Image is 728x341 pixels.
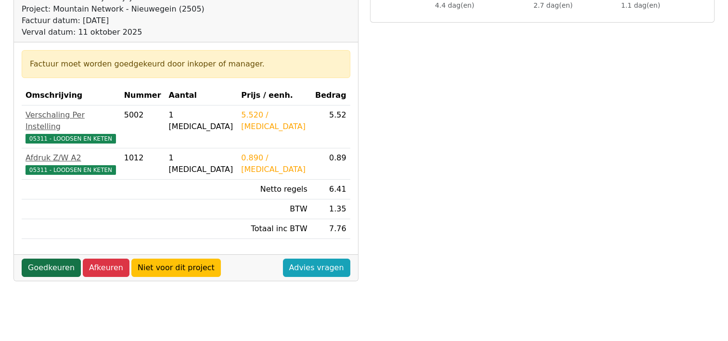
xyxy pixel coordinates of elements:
[241,109,307,132] div: 5.520 / [MEDICAL_DATA]
[83,259,129,277] a: Afkeuren
[311,180,350,199] td: 6.41
[534,1,573,9] span: 2.7 dag(en)
[283,259,350,277] a: Advies vragen
[22,259,81,277] a: Goedkeuren
[26,165,116,175] span: 05311 - LOODSEN EN KETEN
[237,180,311,199] td: Netto regels
[120,148,165,180] td: 1012
[165,86,238,105] th: Aantal
[131,259,221,277] a: Niet voor dit project
[30,58,342,70] div: Factuur moet worden goedgekeurd door inkoper of manager.
[237,219,311,239] td: Totaal inc BTW
[241,152,307,175] div: 0.890 / [MEDICAL_DATA]
[120,86,165,105] th: Nummer
[311,219,350,239] td: 7.76
[169,152,234,175] div: 1 [MEDICAL_DATA]
[311,105,350,148] td: 5.52
[621,1,660,9] span: 1.1 dag(en)
[26,109,116,132] div: Verschaling Per Instelling
[22,26,204,38] div: Verval datum: 11 oktober 2025
[26,152,116,164] div: Afdruk Z/W A2
[26,134,116,144] span: 05311 - LOODSEN EN KETEN
[22,15,204,26] div: Factuur datum: [DATE]
[311,199,350,219] td: 1.35
[26,109,116,144] a: Verschaling Per Instelling05311 - LOODSEN EN KETEN
[120,105,165,148] td: 5002
[169,109,234,132] div: 1 [MEDICAL_DATA]
[237,199,311,219] td: BTW
[26,152,116,175] a: Afdruk Z/W A205311 - LOODSEN EN KETEN
[311,148,350,180] td: 0.89
[22,3,204,15] div: Project: Mountain Network - Nieuwegein (2505)
[237,86,311,105] th: Prijs / eenh.
[435,1,474,9] span: 4.4 dag(en)
[22,86,120,105] th: Omschrijving
[311,86,350,105] th: Bedrag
